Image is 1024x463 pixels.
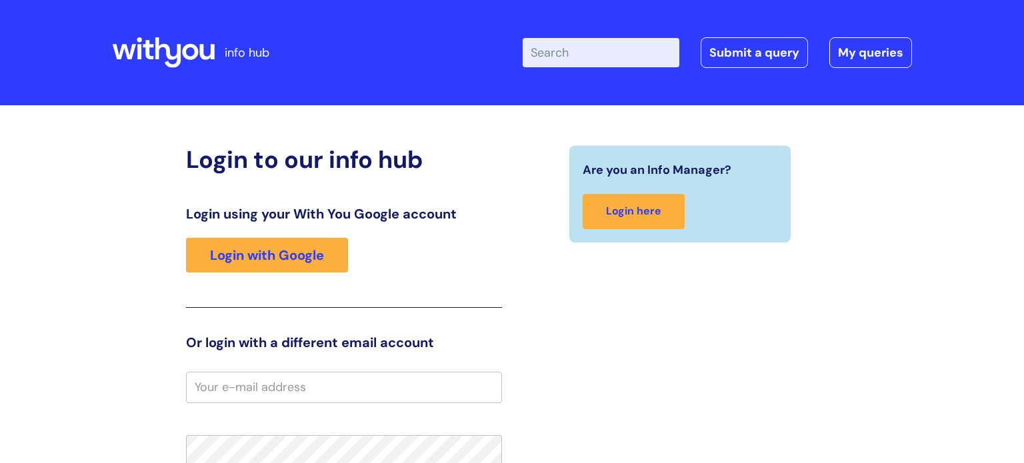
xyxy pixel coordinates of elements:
input: Your e-mail address [186,372,502,402]
p: info hub [225,42,269,63]
span: Are you an Info Manager? [583,159,731,181]
h3: Login using your With You Google account [186,206,502,222]
h2: Login to our info hub [186,145,502,174]
a: Login here [583,194,685,229]
a: Login with Google [186,238,348,272]
a: Submit a query [701,37,808,68]
h3: Or login with a different email account [186,334,502,350]
input: Search [523,38,679,67]
a: My queries [829,37,912,68]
